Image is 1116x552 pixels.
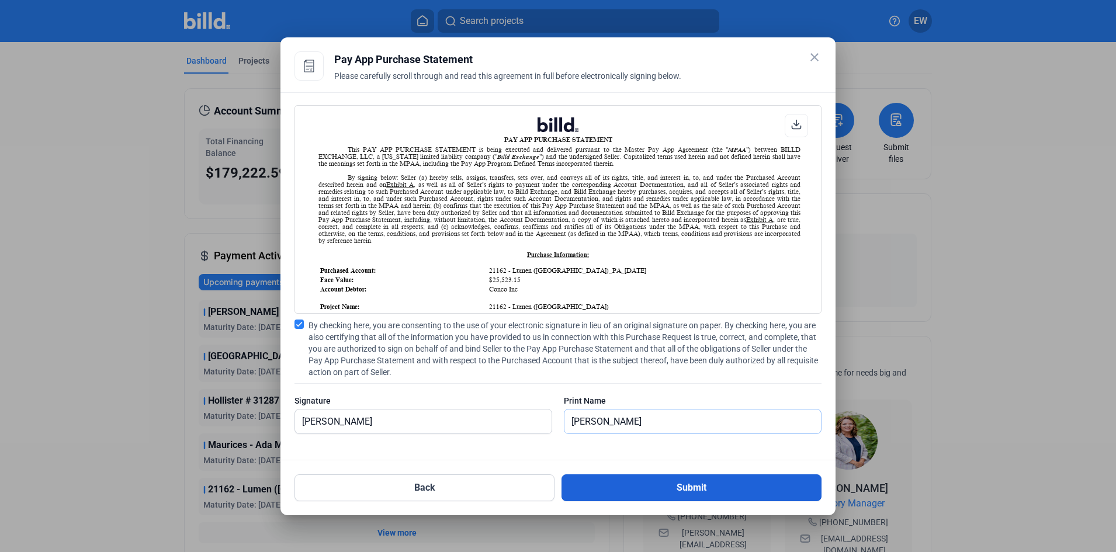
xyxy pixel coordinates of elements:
span: By checking here, you are consenting to the use of your electronic signature in lieu of an origin... [309,320,822,378]
td: Face Value: [320,276,487,284]
i: MPAA [728,146,746,153]
button: Back [294,474,554,501]
td: Account Debtor: [320,285,487,293]
span: Conco Inc [489,286,518,293]
td: 21162 - Lumen ([GEOGRAPHIC_DATA]) [488,303,799,311]
button: Submit [562,474,822,501]
input: Signature [295,409,539,433]
td: Purchased Account: [320,266,487,275]
div: Please carefully scroll through and read this agreement in full before electronically signing below. [334,70,822,96]
u: Exhibit A [746,216,773,223]
u: Purchase Information: [527,251,589,258]
td: 21162 - Lumen ([GEOGRAPHIC_DATA])_PA_[DATE] [488,266,799,275]
div: By signing below: Seller (a) hereby sells, assigns, transfers, sets over, and conveys all of its ... [318,174,800,244]
i: Billd Exchange [497,153,539,160]
td: Project Address: [320,312,487,320]
td: Project Name: [320,303,487,311]
div: Print Name [564,395,822,407]
input: Print Name [564,409,821,433]
u: Exhibit A [386,181,414,188]
b: PAY APP PURCHASE STATEMENT [504,136,612,143]
td: $25,523.15 [488,276,799,284]
span: [STREET_ADDRESS][PERSON_NAME] [489,313,605,320]
div: Pay App Purchase Statement [334,51,822,68]
div: This PAY APP PURCHASE STATEMENT is being executed and delivered pursuant to the Master Pay App Ag... [318,146,800,167]
div: Signature [294,395,552,407]
mat-icon: close [807,50,822,64]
